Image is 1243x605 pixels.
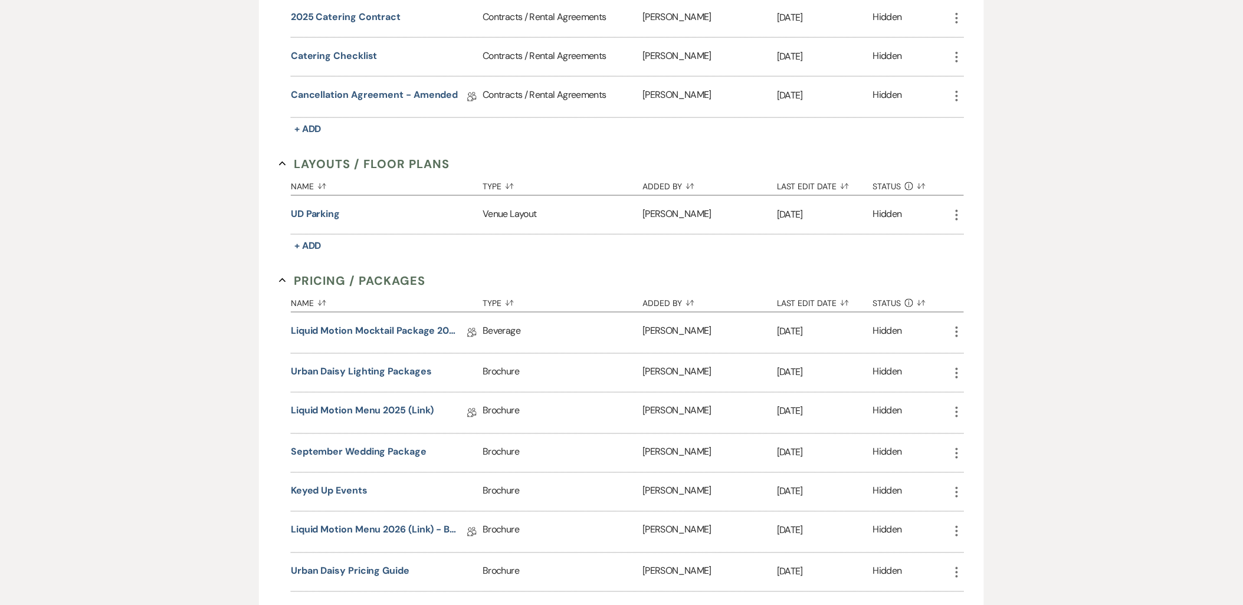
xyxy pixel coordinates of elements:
button: Last Edit Date [777,290,873,312]
div: [PERSON_NAME] [642,38,777,76]
div: Hidden [873,404,902,422]
a: Liquid Motion Menu 2026 (link) - Brochure [291,523,459,541]
div: Brochure [483,434,642,472]
div: Hidden [873,207,902,223]
button: Added By [642,290,777,312]
a: Liquid Motion Mocktail Package 2025 [291,324,459,342]
button: Layouts / Floor Plans [279,155,450,173]
div: Brochure [483,512,642,553]
button: Name [291,290,483,312]
button: Status [873,290,950,312]
div: [PERSON_NAME] [642,473,777,511]
div: [PERSON_NAME] [642,354,777,392]
button: Catering Checklist [291,49,378,63]
div: Hidden [873,484,902,500]
button: Type [483,290,642,312]
span: + Add [294,239,322,252]
div: [PERSON_NAME] [642,393,777,433]
p: [DATE] [777,523,873,538]
a: Liquid Motion Menu 2025 (link) [291,404,434,422]
div: Hidden [873,49,902,65]
div: Hidden [873,445,902,461]
button: + Add [291,121,325,137]
button: + Add [291,238,325,254]
div: [PERSON_NAME] [642,553,777,591]
a: Cancellation Agreement - Amended [291,88,458,106]
div: Hidden [873,365,902,381]
button: Pricing / Packages [279,272,425,290]
div: [PERSON_NAME] [642,77,777,117]
div: Brochure [483,393,642,433]
p: [DATE] [777,564,873,580]
p: [DATE] [777,324,873,339]
span: Status [873,182,901,190]
div: Venue Layout [483,196,642,234]
div: Hidden [873,564,902,580]
p: [DATE] [777,88,873,103]
div: Hidden [873,88,902,106]
div: Beverage [483,313,642,353]
div: Contracts / Rental Agreements [483,77,642,117]
span: Status [873,299,901,307]
div: Hidden [873,324,902,342]
button: UD Parking [291,207,340,221]
button: 2025 Catering Contract [291,10,401,24]
div: Brochure [483,553,642,591]
button: September Wedding Package [291,445,427,459]
div: [PERSON_NAME] [642,434,777,472]
p: [DATE] [777,365,873,380]
div: [PERSON_NAME] [642,196,777,234]
div: [PERSON_NAME] [642,313,777,353]
div: Hidden [873,10,902,26]
div: Hidden [873,523,902,541]
p: [DATE] [777,10,873,25]
p: [DATE] [777,404,873,419]
button: Last Edit Date [777,173,873,195]
button: Status [873,173,950,195]
button: Added By [642,173,777,195]
button: Name [291,173,483,195]
div: Brochure [483,473,642,511]
div: Contracts / Rental Agreements [483,38,642,76]
div: Brochure [483,354,642,392]
p: [DATE] [777,484,873,499]
p: [DATE] [777,49,873,64]
p: [DATE] [777,445,873,461]
button: Urban Daisy Lighting Packages [291,365,432,379]
p: [DATE] [777,207,873,222]
button: Keyed Up Events [291,484,368,498]
span: + Add [294,123,322,135]
button: Urban Daisy Pricing Guide [291,564,409,578]
button: Type [483,173,642,195]
div: [PERSON_NAME] [642,512,777,553]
